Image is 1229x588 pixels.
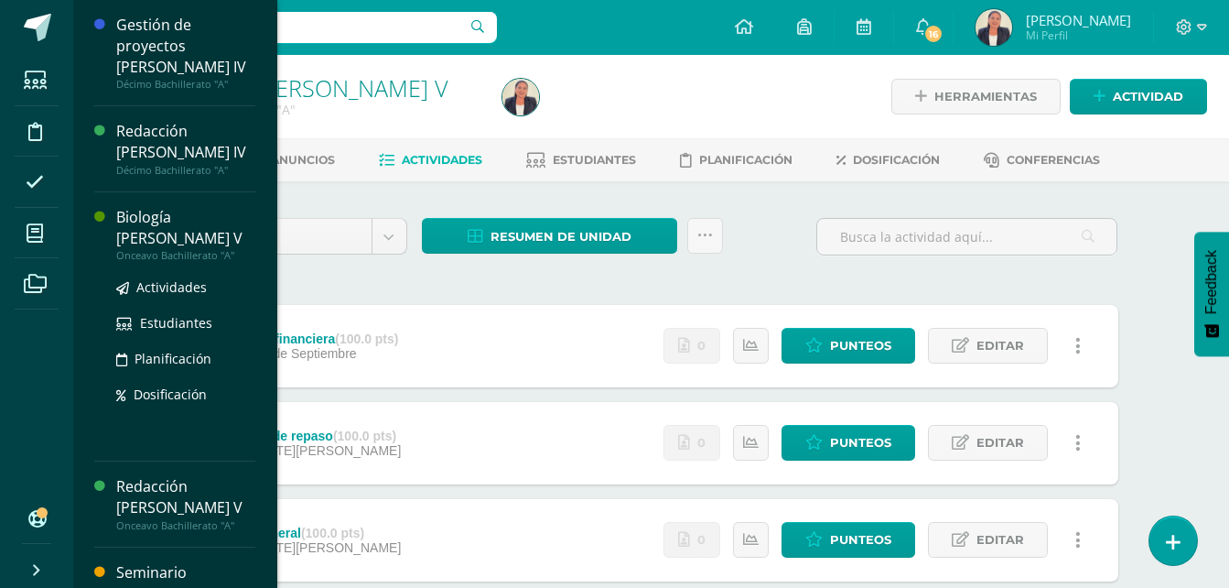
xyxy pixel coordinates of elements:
span: 11 de Septiembre [255,346,357,361]
div: Ensayo general [206,526,401,540]
a: Resumen de unidad [422,218,677,254]
span: Herramientas [934,80,1037,114]
span: 0 [697,523,706,557]
span: Dosificación [853,153,940,167]
a: Redacción [PERSON_NAME] IVDécimo Bachillerato "A" [116,121,255,176]
span: Dosificación [134,386,207,403]
span: Conferencias [1007,153,1100,167]
span: Editar [976,523,1024,557]
a: No se han realizado entregas [663,425,720,461]
span: [DATE][PERSON_NAME] [255,540,401,555]
span: Resumen de unidad [491,220,631,254]
div: Onceavo Bachillerato 'A' [143,101,480,118]
a: Unidad 4 [186,219,406,254]
div: Gestión de proyectos [PERSON_NAME] IV [116,15,255,78]
span: Anuncios [271,153,335,167]
span: [DATE][PERSON_NAME] [255,443,401,458]
a: No se han realizado entregas [663,328,720,364]
a: Planificación [116,348,255,369]
a: Punteos [782,425,915,461]
div: Décimo Bachillerato "A" [116,78,255,91]
a: Redacción [PERSON_NAME] VOnceavo Bachillerato "A" [116,476,255,531]
strong: (100.0 pts) [333,429,396,443]
strong: (100.0 pts) [301,526,364,540]
a: Anuncios [246,146,335,175]
a: Dosificación [836,146,940,175]
div: Preguntas de repaso [206,429,401,443]
div: Onceavo Bachillerato "A" [116,249,255,262]
a: Biología [PERSON_NAME] VOnceavo Bachillerato "A" [116,207,255,262]
span: 0 [697,426,706,460]
input: Busca la actividad aquí... [817,219,1116,255]
a: Conferencias [984,146,1100,175]
span: 16 [923,24,943,44]
a: Actividades [116,277,255,298]
a: Planificación [680,146,792,175]
a: Estudiantes [526,146,636,175]
div: Educación financiera [206,332,398,346]
a: Punteos [782,328,915,364]
img: 8bc7430e3f8928aa100dcf47602cf1d2.png [976,9,1012,46]
div: Redacción [PERSON_NAME] IV [116,121,255,163]
span: Estudiantes [553,153,636,167]
span: Actividad [1113,80,1183,114]
span: Actividades [402,153,482,167]
a: Seminario [PERSON_NAME] V [143,72,448,103]
input: Busca un usuario... [85,12,497,43]
a: Actividad [1070,79,1207,114]
span: Mi Perfil [1026,27,1131,43]
div: Redacción [PERSON_NAME] V [116,476,255,518]
strong: (100.0 pts) [335,332,398,346]
button: Feedback - Mostrar encuesta [1194,232,1229,356]
a: Dosificación [116,384,255,405]
span: Feedback [1203,250,1220,314]
div: Biología [PERSON_NAME] V [116,207,255,249]
a: Actividades [379,146,482,175]
span: Editar [976,426,1024,460]
h1: Seminario Bach V [143,75,480,101]
span: Editar [976,329,1024,363]
a: No se han realizado entregas [663,522,720,558]
a: Estudiantes [116,312,255,333]
div: Décimo Bachillerato "A" [116,164,255,177]
div: Onceavo Bachillerato "A" [116,519,255,532]
span: Punteos [830,329,891,363]
a: Punteos [782,522,915,558]
span: Planificación [699,153,792,167]
span: Punteos [830,426,891,460]
span: Planificación [135,350,211,367]
span: Actividades [136,278,207,296]
span: Punteos [830,523,891,557]
span: Estudiantes [140,314,212,332]
a: Gestión de proyectos [PERSON_NAME] IVDécimo Bachillerato "A" [116,15,255,91]
span: 0 [697,329,706,363]
span: [PERSON_NAME] [1026,11,1131,29]
span: Unidad 4 [199,219,358,254]
img: 8bc7430e3f8928aa100dcf47602cf1d2.png [502,79,539,115]
a: Herramientas [891,79,1061,114]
